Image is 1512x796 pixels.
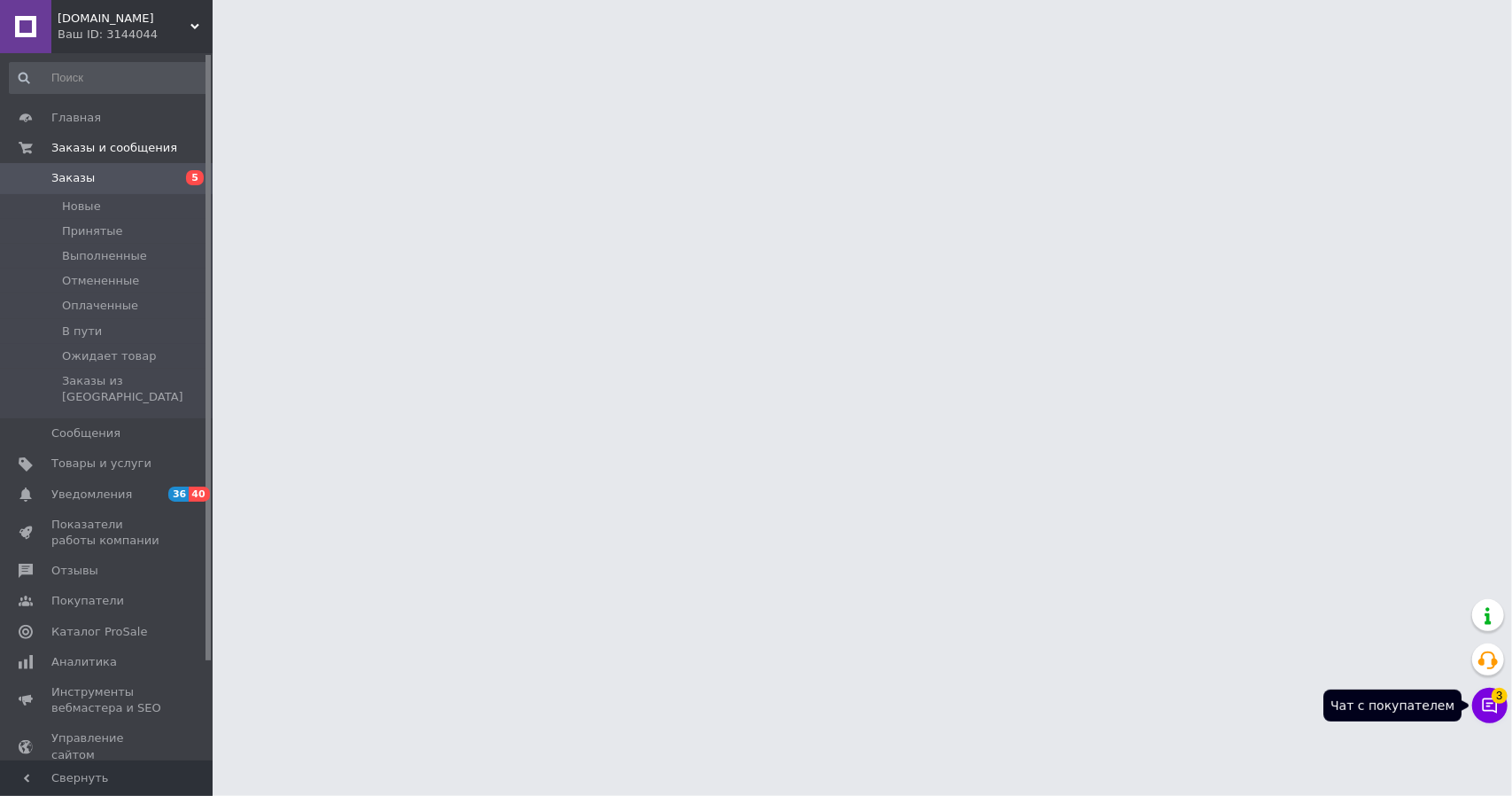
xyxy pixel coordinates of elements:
span: Заказы [51,170,95,186]
span: Заказы из [GEOGRAPHIC_DATA] [62,373,207,405]
span: Покупатели [51,593,124,609]
input: Поиск [9,62,209,94]
span: В пути [62,324,102,339]
span: Главная [51,110,101,126]
span: 40 [189,487,209,502]
span: Каталог ProSale [51,624,147,640]
span: Заказы и сообщения [51,140,177,156]
span: 3 [1492,688,1508,704]
span: Товары и услуги [51,456,151,472]
span: Отмененные [62,273,139,289]
span: 36 [168,487,189,502]
span: Управление сайтом [51,730,164,762]
span: AIDA-PARTS.DP.UA [58,11,190,27]
span: Ожидает товар [62,348,156,364]
span: Принятые [62,223,123,239]
span: Сообщения [51,425,120,441]
span: Показатели работы компании [51,517,164,549]
span: Инструменты вебмастера и SEO [51,684,164,716]
div: Чат с покупателем [1323,690,1462,722]
span: Отзывы [51,563,98,579]
div: Ваш ID: 3144044 [58,27,213,43]
span: Выполненные [62,248,147,264]
span: Уведомления [51,487,132,503]
span: 5 [186,170,204,185]
span: Оплаченные [62,298,138,314]
button: Чат с покупателем3 [1472,688,1508,723]
span: Новые [62,199,101,215]
span: Аналитика [51,654,117,670]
